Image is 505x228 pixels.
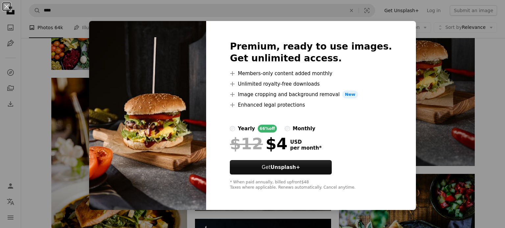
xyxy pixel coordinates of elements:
[230,101,392,109] li: Enhanced legal protections
[230,135,263,152] span: $12
[230,180,392,190] div: * When paid annually, billed upfront $48 Taxes where applicable. Renews automatically. Cancel any...
[230,41,392,64] h2: Premium, ready to use images. Get unlimited access.
[230,126,235,131] input: yearly66%off
[293,125,315,133] div: monthly
[290,139,322,145] span: USD
[230,70,392,77] li: Members-only content added monthly
[230,80,392,88] li: Unlimited royalty-free downloads
[258,125,277,133] div: 66% off
[290,145,322,151] span: per month *
[230,91,392,98] li: Image cropping and background removal
[238,125,255,133] div: yearly
[271,164,300,170] strong: Unsplash+
[230,135,287,152] div: $4
[230,160,332,175] button: GetUnsplash+
[285,126,290,131] input: monthly
[342,91,358,98] span: New
[89,21,206,210] img: premium_photo-1675252369719-dd52bc69c3df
